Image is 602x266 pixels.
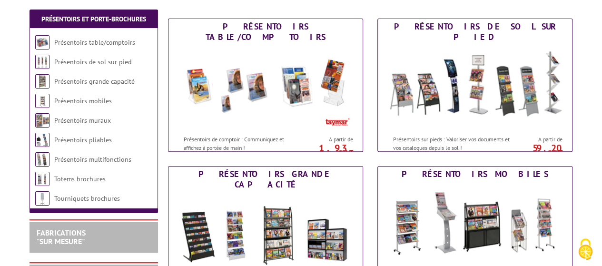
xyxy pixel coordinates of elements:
img: Présentoirs grande capacité [35,74,49,89]
div: Présentoirs grande capacité [171,169,360,190]
a: Tourniquets brochures [54,194,120,203]
a: Présentoirs de sol sur pied [54,58,131,66]
img: Présentoirs de sol sur pied [387,45,563,130]
a: Présentoirs table/comptoirs [54,38,135,47]
a: Présentoirs mobiles [54,97,112,105]
a: Présentoirs table/comptoirs Présentoirs table/comptoirs Présentoirs de comptoir : Communiquez et ... [168,19,363,152]
sup: HT [345,148,353,156]
img: Présentoirs muraux [35,113,49,128]
img: Tourniquets brochures [35,191,49,206]
img: Présentoirs table/comptoirs [178,45,354,130]
a: Présentoirs et Porte-brochures [41,15,146,23]
img: Présentoirs mobiles [35,94,49,108]
div: Présentoirs mobiles [380,169,570,179]
img: Présentoirs table/comptoirs [35,35,49,49]
div: Présentoirs de sol sur pied [380,21,570,42]
a: Présentoirs pliables [54,136,112,144]
img: Présentoirs multifonctions [35,152,49,167]
a: Présentoirs grande capacité [54,77,135,86]
img: Cookies (fenêtre modale) [573,237,597,261]
img: Totems brochures [35,172,49,186]
sup: HT [555,148,562,156]
a: Présentoirs multifonctions [54,155,131,164]
a: Présentoirs de sol sur pied Présentoirs de sol sur pied Présentoirs sur pieds : Valoriser vos doc... [377,19,572,152]
div: Présentoirs table/comptoirs [171,21,360,42]
span: A partir de [513,136,562,143]
a: Présentoirs muraux [54,116,111,125]
p: Présentoirs sur pieds : Valoriser vos documents et vos catalogues depuis le sol ! [393,135,511,151]
a: Totems brochures [54,175,106,183]
img: Présentoirs de sol sur pied [35,55,49,69]
a: FABRICATIONS"Sur Mesure" [37,228,86,246]
p: Présentoirs de comptoir : Communiquez et affichez à portée de main ! [184,135,302,151]
p: 1.93 € [299,145,353,157]
p: 59.20 € [509,145,562,157]
img: Présentoirs pliables [35,133,49,147]
span: A partir de [304,136,353,143]
button: Cookies (fenêtre modale) [569,234,602,266]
